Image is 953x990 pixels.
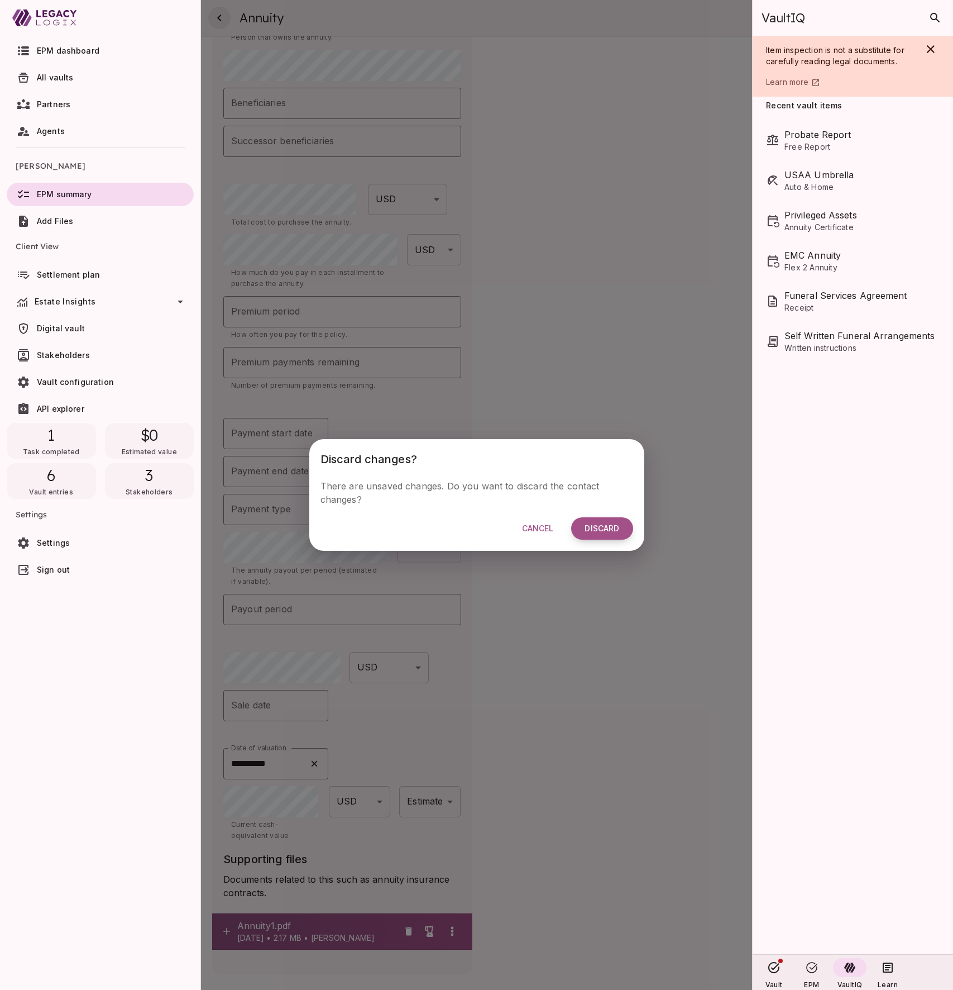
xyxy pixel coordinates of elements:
[37,216,73,226] span: Add Files
[47,465,56,486] span: 6
[784,141,940,153] span: Free Report
[37,538,70,548] span: Settings
[585,523,619,534] span: Discard
[141,425,159,445] span: $0
[37,350,90,360] span: Stakeholders
[784,208,940,222] span: Privileged Assets
[784,182,940,193] span: Auto & Home
[23,448,80,456] span: Task completed
[37,270,100,279] span: Settlement plan
[522,523,554,534] span: Cancel
[765,981,783,989] span: Vault
[766,77,809,87] span: Learn more
[784,329,940,342] span: Self Written Funeral Arrangements
[37,46,99,55] span: EPM dashboard
[37,99,70,109] span: Partners
[122,448,177,456] span: Estimated value
[784,262,940,273] span: Flex 2 Annuity
[37,565,70,574] span: Sign out
[16,233,185,260] span: Client View
[37,404,84,413] span: API explorer
[784,168,940,182] span: USAA Umbrella
[766,45,907,66] span: Item inspection is not a substitute for carefully reading legal documents.
[145,465,153,486] span: 3
[784,342,940,354] span: Written instructions
[37,126,65,136] span: Agents
[784,289,940,302] span: Funeral Services Agreement
[16,153,185,179] span: [PERSON_NAME]
[320,480,602,505] span: There are unsaved changes. Do you want to discard the contact changes?
[784,302,940,313] span: Receipt
[878,981,898,989] span: Learn
[29,488,73,496] span: Vault entries
[37,73,74,82] span: All vaults
[37,377,114,387] span: Vault configuration
[762,10,804,26] span: VaultIQ
[37,323,85,333] span: Digital vault
[16,501,185,528] span: Settings
[766,101,842,111] span: Recent vault items
[571,517,633,540] button: Discard
[126,488,173,496] span: Stakeholders
[35,297,95,306] span: Estate Insights
[784,128,940,141] span: Probate Report
[837,981,862,989] span: VaultIQ
[509,517,567,540] button: Cancel
[320,453,417,466] span: Discard changes?
[47,425,55,445] span: 1
[784,249,940,262] span: EMC Annuity
[804,981,819,989] span: EPM
[784,222,940,233] span: Annuity Certificate
[37,189,92,199] span: EPM summary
